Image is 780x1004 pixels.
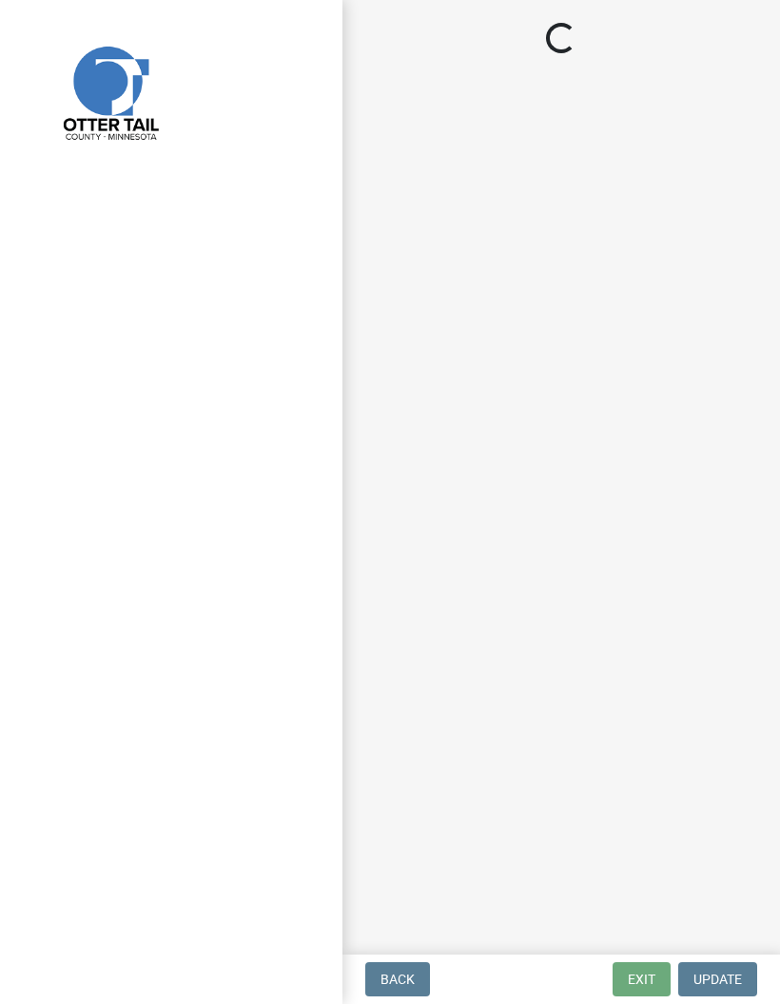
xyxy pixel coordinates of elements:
[693,972,742,987] span: Update
[365,962,430,996] button: Back
[380,972,415,987] span: Back
[38,20,181,163] img: Otter Tail County, Minnesota
[678,962,757,996] button: Update
[613,962,671,996] button: Exit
